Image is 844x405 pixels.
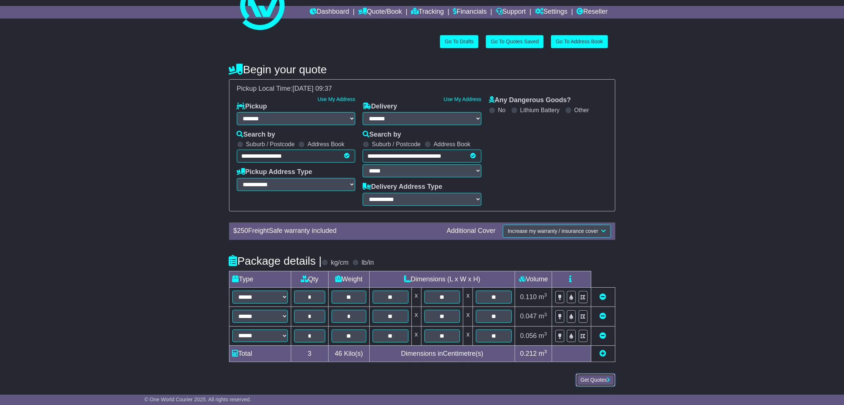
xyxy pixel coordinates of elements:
div: $ FreightSafe warranty included [230,227,443,235]
label: Pickup [237,103,267,111]
td: Kilo(s) [328,345,369,362]
a: Go To Quotes Saved [486,35,544,48]
label: lb/in [362,259,374,267]
td: Type [229,271,291,287]
span: m [539,332,547,339]
a: Tracking [411,6,444,19]
label: kg/cm [331,259,349,267]
span: m [539,293,547,301]
label: Delivery [363,103,397,111]
button: Get Quotes [576,374,615,386]
a: Remove this item [600,332,606,339]
a: Quote/Book [358,6,402,19]
td: Volume [515,271,552,287]
label: Address Book [434,141,471,148]
td: Weight [328,271,369,287]
td: x [411,287,421,307]
a: Financials [453,6,487,19]
span: m [539,312,547,320]
td: x [463,287,473,307]
a: Reseller [576,6,608,19]
sup: 3 [544,292,547,298]
a: Remove this item [600,312,606,320]
span: m [539,350,547,357]
a: Use My Address [444,96,481,102]
td: Dimensions in Centimetre(s) [369,345,515,362]
label: Search by [363,131,401,139]
sup: 3 [544,331,547,337]
label: Suburb / Postcode [246,141,295,148]
sup: 3 [544,349,547,354]
span: 250 [237,227,248,234]
td: x [463,307,473,326]
button: Increase my warranty / insurance cover [503,225,611,238]
div: Additional Cover [443,227,499,235]
label: Search by [237,131,275,139]
span: 0.110 [520,293,537,301]
label: Delivery Address Type [363,183,442,191]
td: Total [229,345,291,362]
h4: Package details | [229,255,322,267]
label: Any Dangerous Goods? [489,96,571,104]
a: Go To Drafts [440,35,478,48]
span: Increase my warranty / insurance cover [508,228,598,234]
sup: 3 [544,312,547,317]
div: Pickup Local Time: [233,85,611,93]
label: Suburb / Postcode [372,141,421,148]
a: Settings [535,6,568,19]
label: Address Book [307,141,344,148]
span: 0.212 [520,350,537,357]
td: 3 [291,345,328,362]
span: 0.047 [520,312,537,320]
a: Add new item [600,350,606,357]
td: x [411,307,421,326]
span: © One World Courier 2025. All rights reserved. [144,396,251,402]
label: Pickup Address Type [237,168,312,176]
td: Qty [291,271,328,287]
td: x [463,326,473,345]
span: 0.056 [520,332,537,339]
a: Remove this item [600,293,606,301]
label: No [498,107,505,114]
a: Go To Address Book [551,35,608,48]
label: Other [574,107,589,114]
h4: Begin your quote [229,63,615,76]
td: Dimensions (L x W x H) [369,271,515,287]
td: x [411,326,421,345]
a: Dashboard [310,6,349,19]
span: 46 [335,350,342,357]
span: [DATE] 09:37 [293,85,332,92]
label: Lithium Battery [520,107,560,114]
a: Support [496,6,526,19]
a: Use My Address [317,96,355,102]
